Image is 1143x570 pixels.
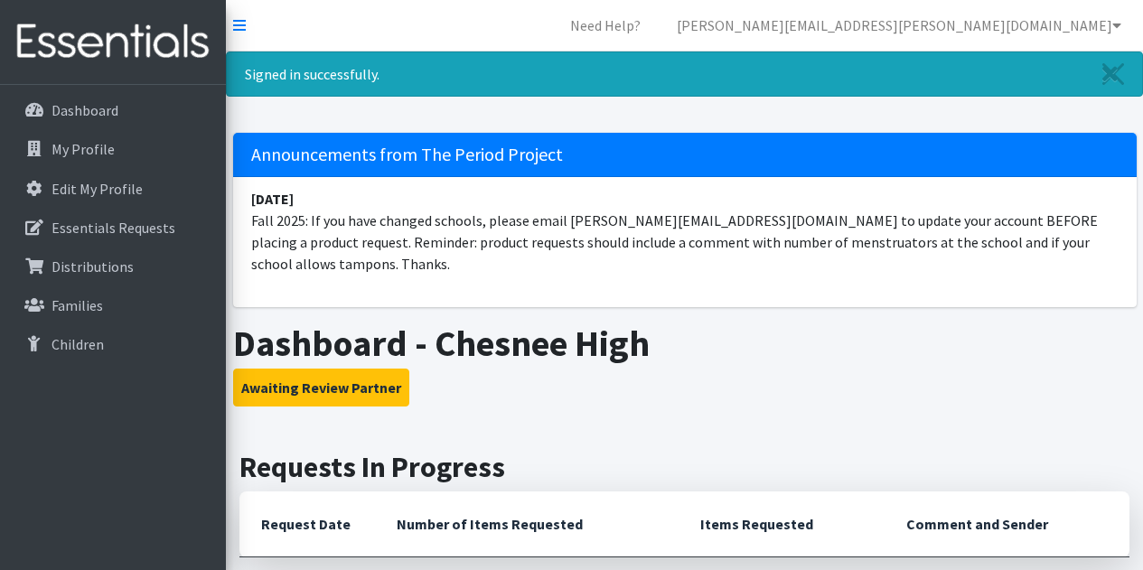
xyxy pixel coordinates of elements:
[52,219,175,237] p: Essentials Requests
[251,190,294,208] strong: [DATE]
[233,369,409,406] button: Awaiting Review Partner
[233,133,1137,177] h5: Announcements from The Period Project
[662,7,1136,43] a: [PERSON_NAME][EMAIL_ADDRESS][PERSON_NAME][DOMAIN_NAME]
[679,491,885,557] th: Items Requested
[239,491,375,557] th: Request Date
[1084,52,1142,96] a: Close
[52,296,103,314] p: Families
[52,140,115,158] p: My Profile
[7,171,219,207] a: Edit My Profile
[52,180,143,198] p: Edit My Profile
[7,210,219,246] a: Essentials Requests
[7,131,219,167] a: My Profile
[239,450,1129,484] h2: Requests In Progress
[7,92,219,128] a: Dashboard
[7,326,219,362] a: Children
[556,7,655,43] a: Need Help?
[52,335,104,353] p: Children
[52,257,134,276] p: Distributions
[885,491,1129,557] th: Comment and Sender
[7,287,219,323] a: Families
[375,491,679,557] th: Number of Items Requested
[7,12,219,72] img: HumanEssentials
[226,51,1143,97] div: Signed in successfully.
[233,177,1137,285] li: Fall 2025: If you have changed schools, please email [PERSON_NAME][EMAIL_ADDRESS][DOMAIN_NAME] to...
[7,248,219,285] a: Distributions
[52,101,118,119] p: Dashboard
[233,322,1137,365] h1: Dashboard - Chesnee High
